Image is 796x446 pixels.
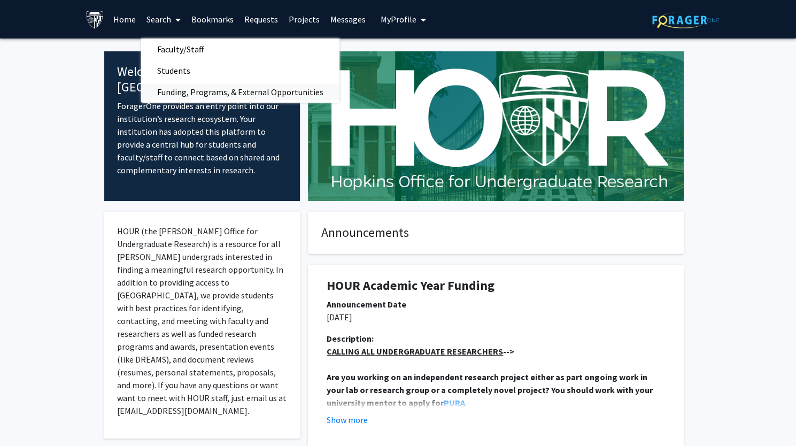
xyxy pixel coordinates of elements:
a: Faculty/Staff [141,41,339,57]
div: Announcement Date [327,298,665,311]
div: Description: [327,332,665,345]
iframe: Chat [8,398,45,438]
span: Faculty/Staff [141,39,220,60]
h4: Welcome to [GEOGRAPHIC_DATA] [117,64,288,95]
button: Show more [327,413,368,426]
strong: --> [327,346,514,357]
u: CALLING ALL UNDERGRADUATE RESEARCHERS [327,346,503,357]
span: Funding, Programs, & External Opportunities [141,81,339,103]
h1: HOUR Academic Year Funding [327,278,665,294]
a: Messages [325,1,371,38]
img: Cover Image [308,51,684,201]
p: HOUR (the [PERSON_NAME] Office for Undergraduate Research) is a resource for all [PERSON_NAME] un... [117,225,288,417]
a: Home [108,1,141,38]
p: . [327,371,665,409]
span: My Profile [381,14,416,25]
a: Search [141,1,186,38]
img: Johns Hopkins University Logo [86,10,104,29]
a: Requests [239,1,283,38]
img: ForagerOne Logo [652,12,719,28]
h4: Announcements [321,225,670,241]
a: Funding, Programs, & External Opportunities [141,84,339,100]
p: ForagerOne provides an entry point into our institution’s research ecosystem. Your institution ha... [117,99,288,176]
a: PURA [444,397,465,408]
a: Projects [283,1,325,38]
p: [DATE] [327,311,665,324]
a: Bookmarks [186,1,239,38]
span: Students [141,60,206,81]
a: Students [141,63,339,79]
strong: Are you working on an independent research project either as part ongoing work in your lab or res... [327,372,654,408]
